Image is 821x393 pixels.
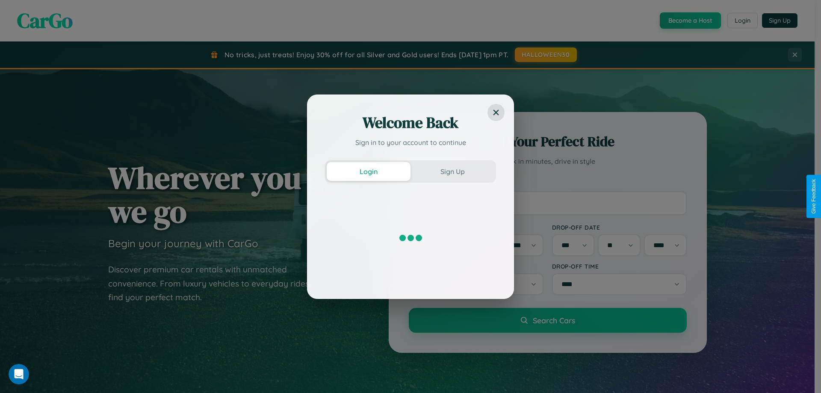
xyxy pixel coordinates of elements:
button: Login [327,162,410,181]
h2: Welcome Back [325,112,496,133]
div: Give Feedback [811,179,817,214]
p: Sign in to your account to continue [325,137,496,148]
iframe: Intercom live chat [9,364,29,384]
button: Sign Up [410,162,494,181]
